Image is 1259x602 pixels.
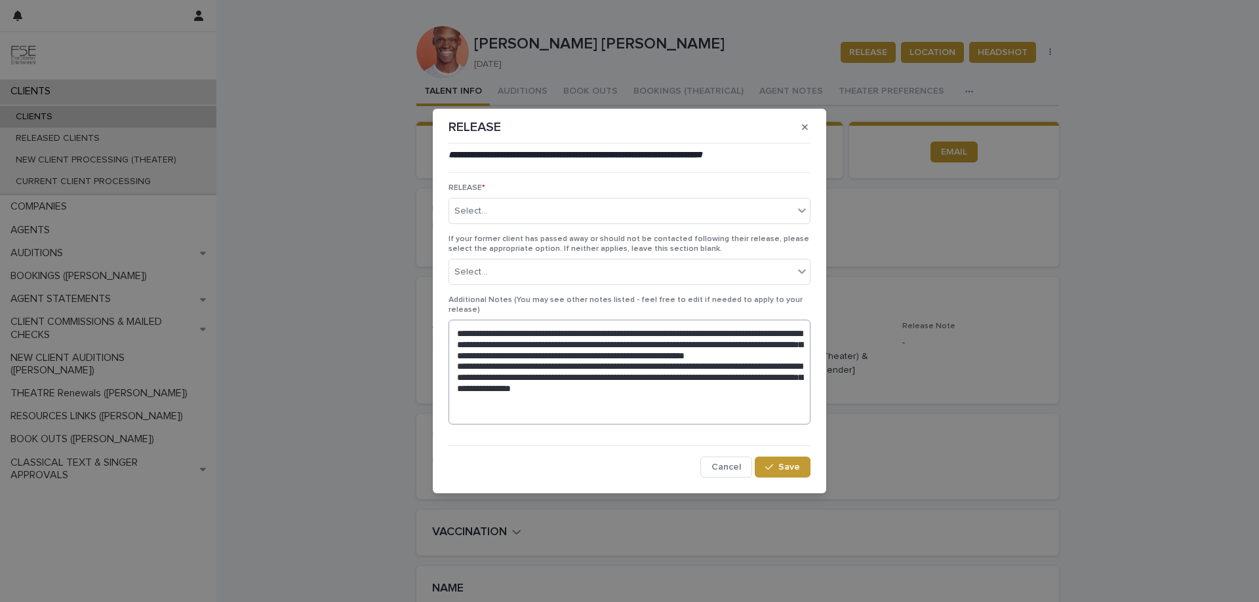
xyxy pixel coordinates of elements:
[711,462,741,472] span: Cancel
[449,184,485,192] span: RELEASE
[449,235,809,252] span: If your former client has passed away or should not be contacted following their release, please ...
[755,457,810,478] button: Save
[449,119,501,135] p: RELEASE
[449,296,803,313] span: Additional Notes (You may see other notes listed - feel free to edit if needed to apply to your r...
[778,462,800,472] span: Save
[454,204,487,218] div: Select...
[454,265,487,279] div: Select...
[700,457,752,478] button: Cancel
